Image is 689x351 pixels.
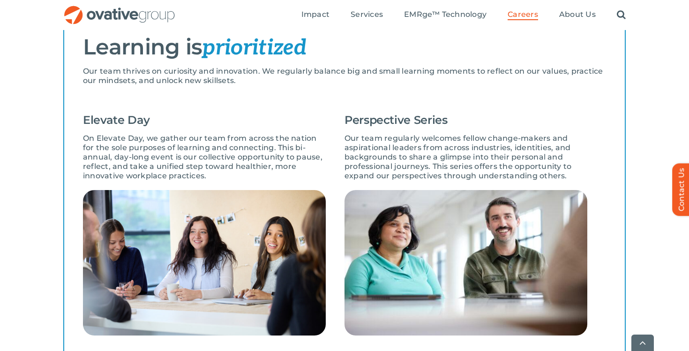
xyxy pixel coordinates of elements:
img: Development – Perspective Series [344,190,587,336]
a: Services [351,10,383,20]
span: Careers [508,10,538,19]
p: Our team regularly welcomes fellow change-makers and aspirational leaders from across industries,... [344,134,587,181]
a: Search [617,10,626,20]
span: Services [351,10,383,19]
h4: Perspective Series [344,114,587,127]
a: EMRge™ Technology [404,10,487,20]
h4: Elevate Day [83,114,326,127]
img: Development – Elevate Day [83,190,326,336]
h2: Learning is [83,35,606,60]
a: About Us [559,10,596,20]
p: On Elevate Day, we gather our team from across the nation for the sole purposes of learning and c... [83,134,326,181]
a: Impact [301,10,330,20]
span: Impact [301,10,330,19]
span: EMRge™ Technology [404,10,487,19]
span: prioritized [202,35,306,61]
a: Careers [508,10,538,20]
a: OG_Full_horizontal_RGB [63,5,176,14]
span: About Us [559,10,596,19]
p: Our team thrives on curiosity and innovation. We regularly balance big and small learning moments... [83,67,606,85]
